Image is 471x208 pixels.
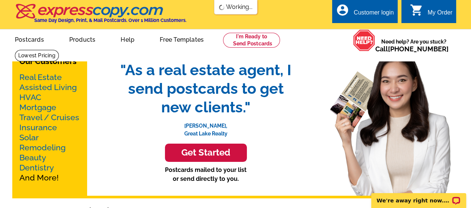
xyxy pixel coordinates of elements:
a: HVAC [19,93,41,102]
a: Same Day Design, Print, & Mail Postcards. Over 1 Million Customers. [15,9,187,23]
h4: Same Day Design, Print, & Mail Postcards. Over 1 Million Customers. [34,17,187,23]
a: [PHONE_NUMBER] [388,45,449,53]
a: Get Started [113,144,299,162]
p: Postcards mailed to your list or send directly to you. [113,166,299,183]
a: Dentistry [19,163,54,172]
span: "As a real estate agent, I send postcards to get new clients." [113,61,299,116]
a: Remodeling [19,143,66,152]
p: [PERSON_NAME], Great Lake Realty [113,116,299,138]
img: help [353,29,375,51]
a: Real Estate [19,73,62,82]
a: Help [109,30,146,48]
div: Customer login [354,9,394,20]
a: Insurance [19,123,57,132]
i: account_circle [336,3,349,17]
a: Products [57,30,108,48]
iframe: LiveChat chat widget [366,185,471,208]
a: Assisted Living [19,83,77,92]
a: Free Templates [148,30,216,48]
a: Travel / Cruises [19,113,79,122]
i: shopping_cart [410,3,423,17]
div: My Order [427,9,452,20]
img: loading... [219,4,225,10]
h3: Get Started [174,147,238,158]
span: Need help? Are you stuck? [375,38,452,53]
a: Beauty [19,153,46,162]
a: Postcards [3,30,56,48]
a: Mortgage [19,103,56,112]
a: shopping_cart My Order [410,8,452,17]
p: And More! [19,72,80,183]
span: Call [375,45,449,53]
a: Solar [19,133,39,142]
a: account_circle Customer login [336,8,394,17]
